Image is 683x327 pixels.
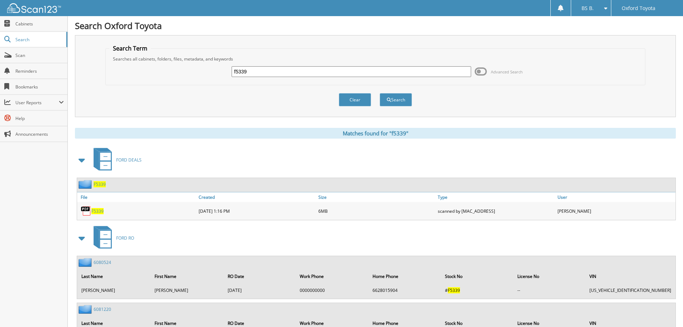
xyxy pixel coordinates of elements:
h1: Search Oxford Toyota [75,20,676,32]
a: Created [197,192,317,202]
button: Search [380,93,412,106]
img: folder2.png [79,180,94,189]
span: Advanced Search [491,69,523,74]
span: Reminders [15,68,64,74]
span: Help [15,115,64,121]
td: 0000000000 [296,284,368,296]
span: FORD RO [116,235,134,241]
a: Type [436,192,556,202]
span: Bookmarks [15,84,64,90]
td: [PERSON_NAME] [151,284,223,296]
a: F5339 [94,181,106,187]
iframe: Chat Widget [647,293,683,327]
span: Scan [15,52,64,58]
div: Matches found for "f5339" [75,128,676,139]
span: Announcements [15,131,64,137]
a: FORD DEALS [89,146,142,174]
img: scan123-logo-white.svg [7,3,61,13]
legend: Search Term [109,44,151,52]
td: # [441,284,513,296]
a: F5339 [91,208,104,214]
span: FORD DEALS [116,157,142,163]
th: Home Phone [369,269,441,284]
a: 6080524 [94,259,111,265]
a: User [556,192,675,202]
th: Last Name [78,269,150,284]
th: Stock No [441,269,513,284]
a: File [77,192,197,202]
button: Clear [339,93,371,106]
div: scanned by [MAC_ADDRESS] [436,204,556,218]
td: -- [514,284,585,296]
td: [US_VEHICLE_IDENTIFICATION_NUMBER] [586,284,675,296]
a: FORD RO [89,224,134,252]
a: Size [317,192,436,202]
span: Oxford Toyota [622,6,655,10]
td: 6628015904 [369,284,441,296]
img: folder2.png [79,305,94,314]
span: Cabinets [15,21,64,27]
span: F5339 [448,287,460,293]
a: 6081220 [94,306,111,312]
span: Search [15,37,63,43]
th: VIN [586,269,675,284]
th: First Name [151,269,223,284]
span: User Reports [15,100,59,106]
img: PDF.png [81,206,91,216]
th: RO Date [224,269,295,284]
th: Work Phone [296,269,368,284]
td: [DATE] [224,284,295,296]
span: BS B. [582,6,594,10]
div: [DATE] 1:16 PM [197,204,317,218]
div: [PERSON_NAME] [556,204,675,218]
td: [PERSON_NAME] [78,284,150,296]
th: License No [514,269,585,284]
div: 6MB [317,204,436,218]
div: Searches all cabinets, folders, files, metadata, and keywords [109,56,641,62]
img: folder2.png [79,258,94,267]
